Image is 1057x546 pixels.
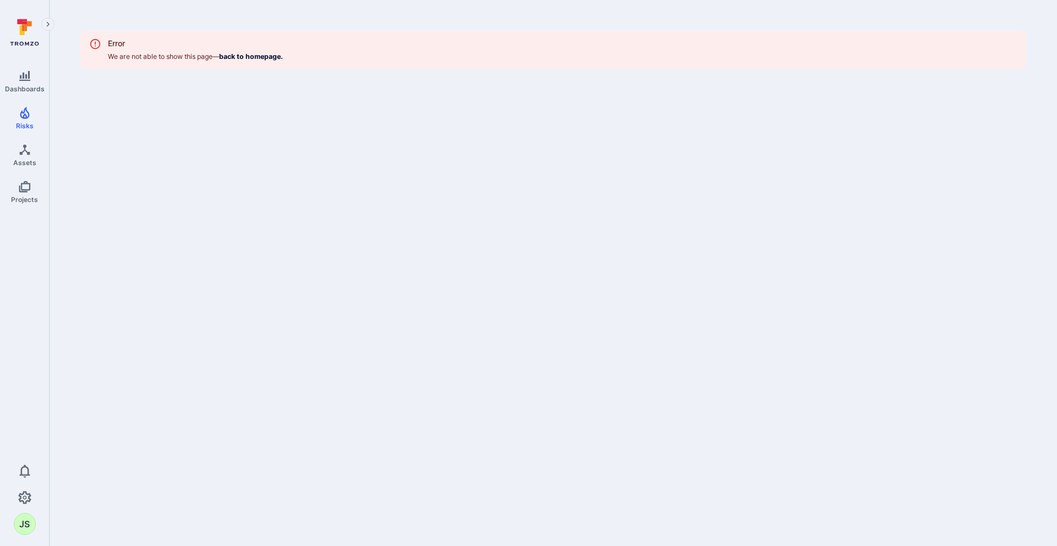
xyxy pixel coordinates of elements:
a: back to homepage. [219,52,283,61]
div: JOHN SILVAN KONDAMUDI [14,513,36,535]
div: We are not able to show this page — [108,34,283,65]
button: JS [14,513,36,535]
span: Projects [11,195,38,204]
div: Error [108,37,283,49]
i: Expand navigation menu [44,20,52,29]
span: Risks [16,122,34,130]
button: Expand navigation menu [41,18,55,31]
span: Assets [13,159,36,167]
span: Dashboards [5,85,45,93]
